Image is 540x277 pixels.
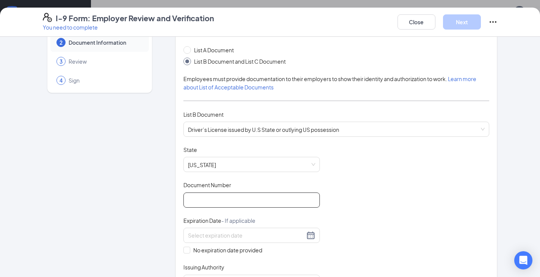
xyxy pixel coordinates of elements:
[59,77,63,84] span: 4
[221,217,255,224] span: - If applicable
[59,58,63,65] span: 3
[183,146,197,153] span: State
[43,13,52,22] svg: FormI9EVerifyIcon
[514,251,532,269] div: Open Intercom Messenger
[183,217,255,224] span: Expiration Date
[188,157,315,172] span: Tennessee
[190,246,265,254] span: No expiration date provided
[191,57,289,66] span: List B Document and List C Document
[191,46,237,54] span: List A Document
[56,13,214,23] h4: I-9 Form: Employer Review and Verification
[43,23,214,31] p: You need to complete
[69,58,141,65] span: Review
[443,14,481,30] button: Next
[398,14,435,30] button: Close
[188,122,485,136] span: Driver’s License issued by U.S State or outlying US possession
[488,17,498,27] svg: Ellipses
[183,75,476,91] span: Employees must provide documentation to their employers to show their identity and authorization ...
[69,39,141,46] span: Document Information
[188,231,305,239] input: Select expiration date
[69,77,141,84] span: Sign
[183,263,224,271] span: Issuing Authority
[59,39,63,46] span: 2
[183,111,224,118] span: List B Document
[183,181,231,189] span: Document Number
